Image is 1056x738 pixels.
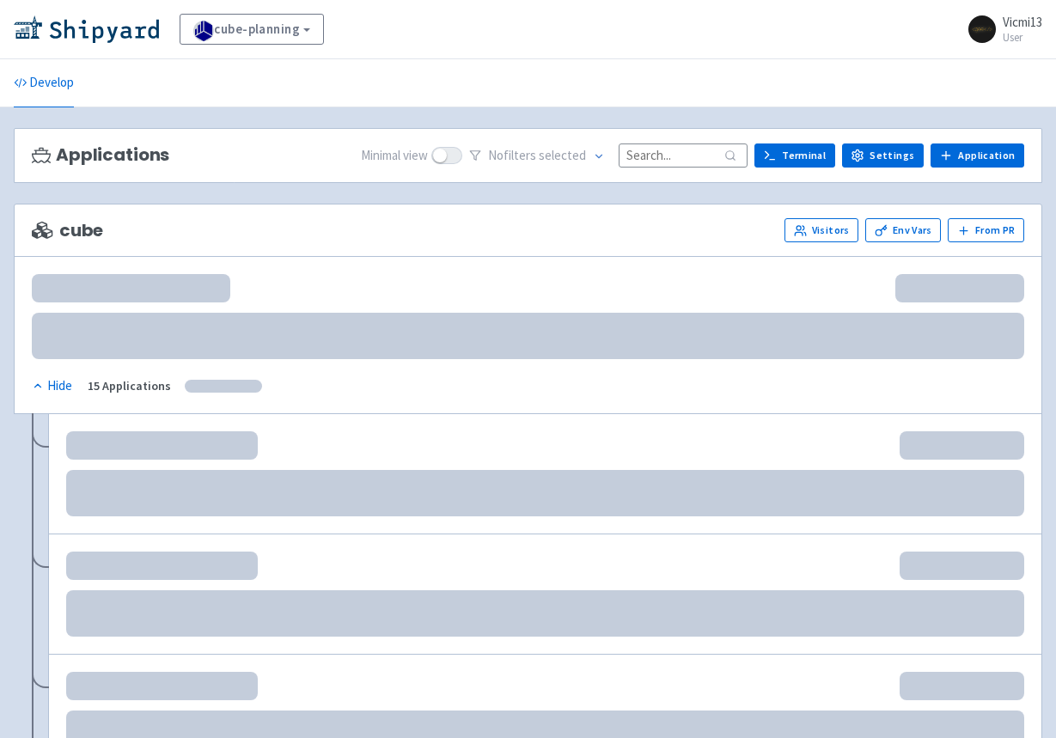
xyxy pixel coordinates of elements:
span: Minimal view [361,146,428,166]
span: cube [32,221,103,241]
h3: Applications [32,145,169,165]
button: Hide [32,376,74,396]
a: Develop [14,59,74,107]
a: Terminal [754,143,835,168]
span: No filter s [488,146,586,166]
a: Settings [842,143,924,168]
input: Search... [619,143,748,167]
img: Shipyard logo [14,15,159,43]
a: Application [931,143,1024,168]
span: selected [539,147,586,163]
div: 15 Applications [88,376,171,396]
span: Vicmi13 [1003,14,1042,30]
a: Vicmi13 User [958,15,1042,43]
button: From PR [948,218,1024,242]
a: Env Vars [865,218,941,242]
div: Hide [32,376,72,396]
a: Visitors [784,218,858,242]
a: cube-planning [180,14,324,45]
small: User [1003,32,1042,43]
